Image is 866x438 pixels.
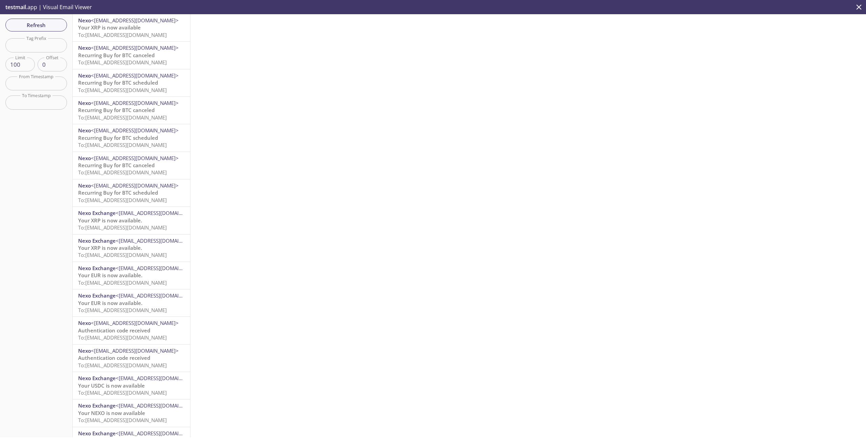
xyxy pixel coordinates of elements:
[78,389,167,396] span: To: [EMAIL_ADDRESS][DOMAIN_NAME]
[5,3,26,11] span: testmail
[78,169,167,176] span: To: [EMAIL_ADDRESS][DOMAIN_NAME]
[73,42,190,69] div: Nexo<[EMAIL_ADDRESS][DOMAIN_NAME]>Recurring Buy for BTC canceledTo:[EMAIL_ADDRESS][DOMAIN_NAME]
[78,430,116,437] span: Nexo Exchange
[78,210,116,216] span: Nexo Exchange
[78,279,167,286] span: To: [EMAIL_ADDRESS][DOMAIN_NAME]
[116,237,203,244] span: <[EMAIL_ADDRESS][DOMAIN_NAME]>
[78,107,155,113] span: Recurring Buy for BTC canceled
[91,17,179,24] span: <[EMAIL_ADDRESS][DOMAIN_NAME]>
[78,300,142,306] span: Your EUR is now available.
[78,87,167,93] span: To: [EMAIL_ADDRESS][DOMAIN_NAME]
[78,182,91,189] span: Nexo
[78,217,142,224] span: Your XRP is now available.
[78,375,116,381] span: Nexo Exchange
[73,289,190,316] div: Nexo Exchange<[EMAIL_ADDRESS][DOMAIN_NAME]>Your EUR is now available.To:[EMAIL_ADDRESS][DOMAIN_NAME]
[73,97,190,124] div: Nexo<[EMAIL_ADDRESS][DOMAIN_NAME]>Recurring Buy for BTC canceledTo:[EMAIL_ADDRESS][DOMAIN_NAME]
[73,262,190,289] div: Nexo Exchange<[EMAIL_ADDRESS][DOMAIN_NAME]>Your EUR is now available.To:[EMAIL_ADDRESS][DOMAIN_NAME]
[78,59,167,66] span: To: [EMAIL_ADDRESS][DOMAIN_NAME]
[78,251,167,258] span: To: [EMAIL_ADDRESS][DOMAIN_NAME]
[78,141,167,148] span: To: [EMAIL_ADDRESS][DOMAIN_NAME]
[78,237,116,244] span: Nexo Exchange
[78,417,167,423] span: To: [EMAIL_ADDRESS][DOMAIN_NAME]
[73,179,190,206] div: Nexo<[EMAIL_ADDRESS][DOMAIN_NAME]>Recurring Buy for BTC scheduledTo:[EMAIL_ADDRESS][DOMAIN_NAME]
[78,402,116,409] span: Nexo Exchange
[73,69,190,96] div: Nexo<[EMAIL_ADDRESS][DOMAIN_NAME]>Recurring Buy for BTC scheduledTo:[EMAIL_ADDRESS][DOMAIN_NAME]
[78,24,141,31] span: Your XRP is now available
[116,375,203,381] span: <[EMAIL_ADDRESS][DOMAIN_NAME]>
[78,244,142,251] span: Your XRP is now available.
[78,362,167,369] span: To: [EMAIL_ADDRESS][DOMAIN_NAME]
[78,162,155,169] span: Recurring Buy for BTC canceled
[116,402,203,409] span: <[EMAIL_ADDRESS][DOMAIN_NAME]>
[78,72,91,79] span: Nexo
[91,72,179,79] span: <[EMAIL_ADDRESS][DOMAIN_NAME]>
[78,307,167,313] span: To: [EMAIL_ADDRESS][DOMAIN_NAME]
[78,292,116,299] span: Nexo Exchange
[78,114,167,121] span: To: [EMAIL_ADDRESS][DOMAIN_NAME]
[78,79,158,86] span: Recurring Buy for BTC scheduled
[78,52,155,59] span: Recurring Buy for BTC canceled
[78,189,158,196] span: Recurring Buy for BTC scheduled
[91,127,179,134] span: <[EMAIL_ADDRESS][DOMAIN_NAME]>
[91,320,179,326] span: <[EMAIL_ADDRESS][DOMAIN_NAME]>
[78,155,91,161] span: Nexo
[11,21,62,29] span: Refresh
[91,347,179,354] span: <[EMAIL_ADDRESS][DOMAIN_NAME]>
[78,347,91,354] span: Nexo
[5,19,67,31] button: Refresh
[91,100,179,106] span: <[EMAIL_ADDRESS][DOMAIN_NAME]>
[78,224,167,231] span: To: [EMAIL_ADDRESS][DOMAIN_NAME]
[116,210,203,216] span: <[EMAIL_ADDRESS][DOMAIN_NAME]>
[78,320,91,326] span: Nexo
[73,317,190,344] div: Nexo<[EMAIL_ADDRESS][DOMAIN_NAME]>Authentication code receivedTo:[EMAIL_ADDRESS][DOMAIN_NAME]
[78,100,91,106] span: Nexo
[78,17,91,24] span: Nexo
[78,354,150,361] span: Authentication code received
[91,155,179,161] span: <[EMAIL_ADDRESS][DOMAIN_NAME]>
[116,292,203,299] span: <[EMAIL_ADDRESS][DOMAIN_NAME]>
[73,152,190,179] div: Nexo<[EMAIL_ADDRESS][DOMAIN_NAME]>Recurring Buy for BTC canceledTo:[EMAIL_ADDRESS][DOMAIN_NAME]
[78,334,167,341] span: To: [EMAIL_ADDRESS][DOMAIN_NAME]
[91,44,179,51] span: <[EMAIL_ADDRESS][DOMAIN_NAME]>
[73,399,190,426] div: Nexo Exchange<[EMAIL_ADDRESS][DOMAIN_NAME]>Your NEXO is now availableTo:[EMAIL_ADDRESS][DOMAIN_NAME]
[116,430,203,437] span: <[EMAIL_ADDRESS][DOMAIN_NAME]>
[78,127,91,134] span: Nexo
[73,345,190,372] div: Nexo<[EMAIL_ADDRESS][DOMAIN_NAME]>Authentication code receivedTo:[EMAIL_ADDRESS][DOMAIN_NAME]
[78,44,91,51] span: Nexo
[78,31,167,38] span: To: [EMAIL_ADDRESS][DOMAIN_NAME]
[91,182,179,189] span: <[EMAIL_ADDRESS][DOMAIN_NAME]>
[78,382,145,389] span: Your USDC is now available
[73,372,190,399] div: Nexo Exchange<[EMAIL_ADDRESS][DOMAIN_NAME]>Your USDC is now availableTo:[EMAIL_ADDRESS][DOMAIN_NAME]
[78,410,145,416] span: Your NEXO is now available
[78,197,167,203] span: To: [EMAIL_ADDRESS][DOMAIN_NAME]
[78,327,150,334] span: Authentication code received
[78,272,142,279] span: Your EUR is now available.
[73,235,190,262] div: Nexo Exchange<[EMAIL_ADDRESS][DOMAIN_NAME]>Your XRP is now available.To:[EMAIL_ADDRESS][DOMAIN_NAME]
[78,265,116,271] span: Nexo Exchange
[73,207,190,234] div: Nexo Exchange<[EMAIL_ADDRESS][DOMAIN_NAME]>Your XRP is now available.To:[EMAIL_ADDRESS][DOMAIN_NAME]
[73,124,190,151] div: Nexo<[EMAIL_ADDRESS][DOMAIN_NAME]>Recurring Buy for BTC scheduledTo:[EMAIL_ADDRESS][DOMAIN_NAME]
[116,265,203,271] span: <[EMAIL_ADDRESS][DOMAIN_NAME]>
[73,14,190,41] div: Nexo<[EMAIL_ADDRESS][DOMAIN_NAME]>Your XRP is now availableTo:[EMAIL_ADDRESS][DOMAIN_NAME]
[78,134,158,141] span: Recurring Buy for BTC scheduled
